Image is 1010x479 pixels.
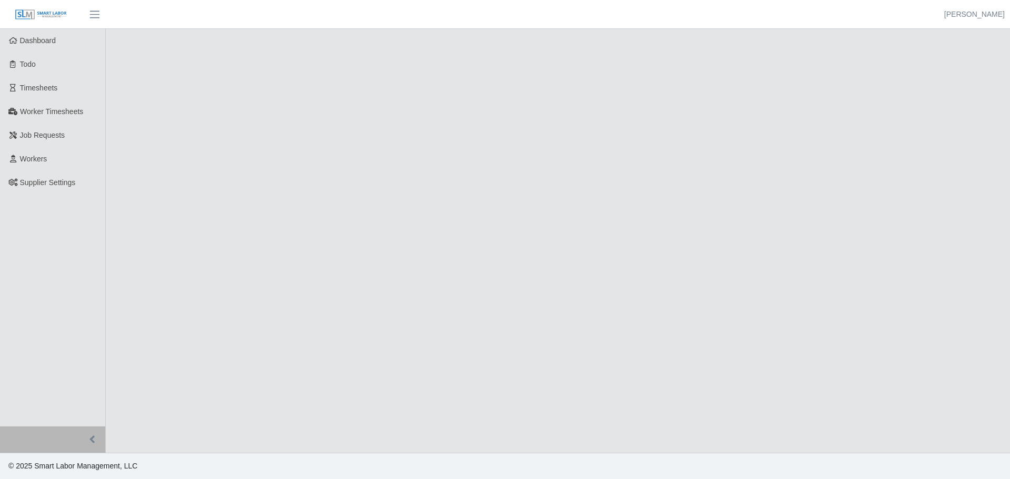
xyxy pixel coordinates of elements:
[20,131,65,139] span: Job Requests
[20,107,83,116] span: Worker Timesheets
[944,9,1005,20] a: [PERSON_NAME]
[20,84,58,92] span: Timesheets
[20,36,56,45] span: Dashboard
[20,178,76,187] span: Supplier Settings
[8,462,137,470] span: © 2025 Smart Labor Management, LLC
[15,9,67,21] img: SLM Logo
[20,155,47,163] span: Workers
[20,60,36,68] span: Todo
